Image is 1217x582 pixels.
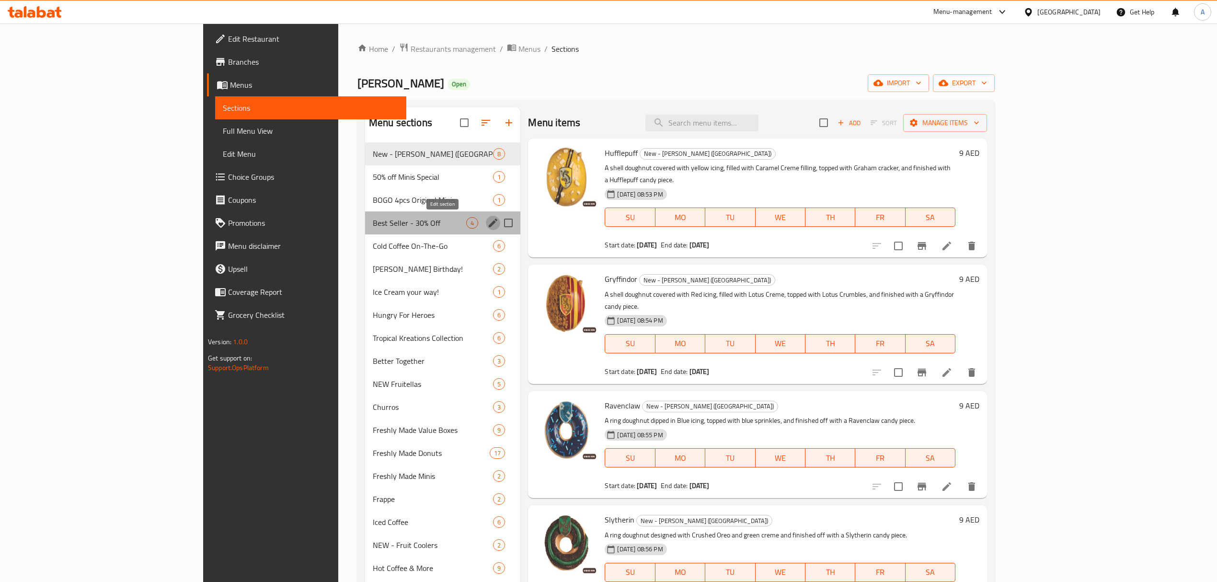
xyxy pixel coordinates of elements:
p: A shell doughnut covered with yellow icing, filled with Caramel Creme filling, topped with Graham... [605,162,955,186]
span: TU [709,210,751,224]
button: SU [605,448,655,467]
b: [DATE] [689,365,710,378]
span: TH [809,451,851,465]
span: 1.0.0 [233,336,248,348]
span: Freshly Made Minis [373,470,493,482]
div: items [493,424,505,436]
span: 6 [494,334,505,343]
div: Frappe2 [365,488,521,511]
span: 17 [490,449,505,458]
span: TH [809,337,851,350]
span: Get support on: [208,352,252,364]
span: 2 [494,472,505,481]
button: MO [655,448,705,467]
div: items [493,470,505,482]
button: FR [855,448,905,467]
span: Select to update [888,362,908,383]
span: SU [609,565,651,579]
li: / [544,43,548,55]
div: items [493,240,505,252]
div: NEW - Fruit Coolers2 [365,534,521,557]
span: Edit Restaurant [228,33,399,45]
span: Coupons [228,194,399,206]
span: [DATE] 08:55 PM [613,431,666,440]
div: Freshly Made Minis2 [365,465,521,488]
span: SU [609,451,651,465]
button: FR [855,334,905,353]
span: Cold Coffee On-The-Go [373,240,493,252]
button: SU [605,208,655,227]
span: Start date: [605,479,635,492]
span: SA [909,337,952,350]
button: SU [605,334,655,353]
div: items [466,217,478,229]
div: Best Seller - 30% Off4edit [365,211,521,234]
span: 5 [494,380,505,389]
span: Sections [223,102,399,114]
div: Krispy Kreme Birthday! [373,263,493,275]
span: 2 [494,495,505,504]
div: items [490,447,505,459]
a: Menu disclaimer [207,234,406,257]
button: FR [855,208,905,227]
span: Menus [518,43,540,55]
span: Hungry For Heroes [373,309,493,321]
span: Select to update [888,477,908,497]
span: New - [PERSON_NAME] ([GEOGRAPHIC_DATA]) [637,515,772,526]
div: items [493,148,505,160]
span: 1 [494,173,505,182]
span: Iced Coffee [373,516,493,528]
span: MO [659,337,701,350]
div: items [493,378,505,390]
div: New - [PERSON_NAME] ([GEOGRAPHIC_DATA])8 [365,142,521,165]
span: FR [859,210,901,224]
button: MO [655,563,705,582]
b: [DATE] [637,239,657,251]
span: MO [659,451,701,465]
span: 9 [494,426,505,435]
span: import [875,77,921,89]
span: TU [709,565,751,579]
a: Edit Menu [215,142,406,165]
img: Hufflepuff [536,146,597,208]
button: Branch-specific-item [910,234,933,257]
nav: breadcrumb [357,43,995,55]
div: BOGO 4pcs Original Minis [373,194,493,206]
div: Better Together [373,355,493,367]
button: TH [805,563,855,582]
a: Promotions [207,211,406,234]
a: Coverage Report [207,280,406,303]
a: Sections [215,96,406,119]
span: New - [PERSON_NAME] ([GEOGRAPHIC_DATA]) [373,148,493,160]
span: 6 [494,311,505,320]
span: SU [609,210,651,224]
div: Frappe [373,493,493,505]
span: Churros [373,401,493,413]
button: SA [906,334,955,353]
div: NEW Fruitellas5 [365,372,521,396]
span: Sections [551,43,579,55]
span: Full Menu View [223,125,399,137]
span: SA [909,210,952,224]
span: FR [859,451,901,465]
div: Cold Coffee On-The-Go6 [365,234,521,257]
a: Full Menu View [215,119,406,142]
span: New - [PERSON_NAME] ([GEOGRAPHIC_DATA]) [640,148,775,159]
span: Restaurants management [411,43,496,55]
span: End date: [661,239,688,251]
button: SA [906,563,955,582]
span: 6 [494,518,505,527]
div: items [493,355,505,367]
input: search [645,115,758,131]
span: New - [PERSON_NAME] ([GEOGRAPHIC_DATA]) [643,401,778,412]
button: Branch-specific-item [910,361,933,384]
button: WE [756,448,805,467]
div: Open [448,79,470,90]
h2: Menu items [528,116,580,130]
span: 1 [494,196,505,205]
div: items [493,562,505,574]
b: [DATE] [637,479,657,492]
div: items [493,309,505,321]
button: edit [486,216,500,230]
